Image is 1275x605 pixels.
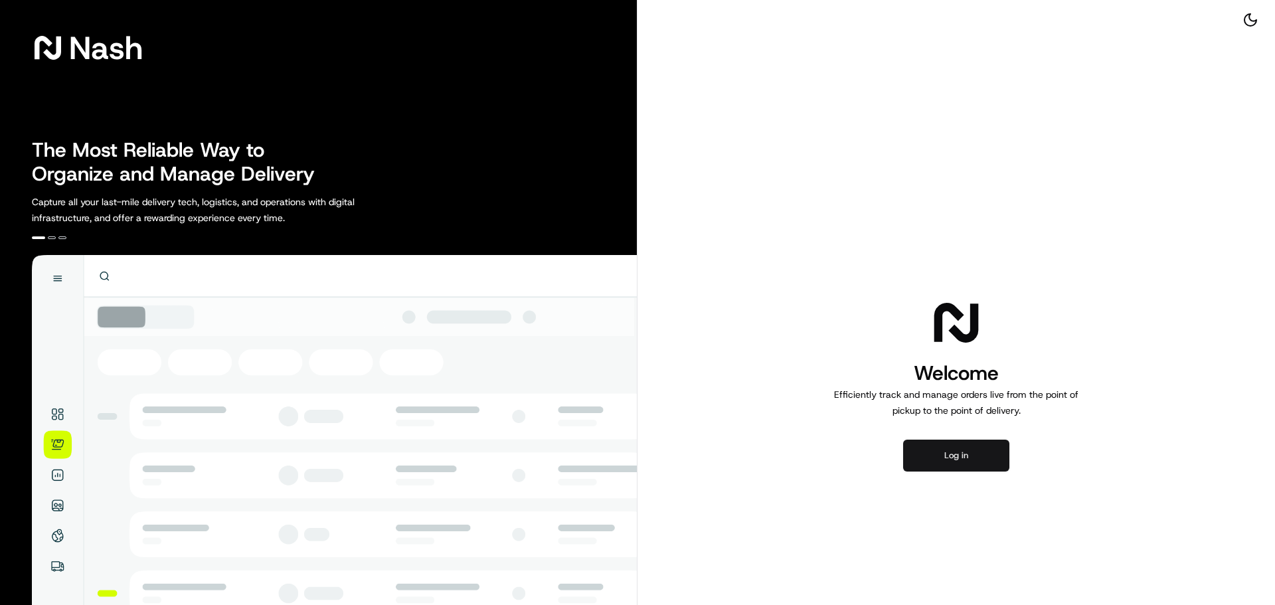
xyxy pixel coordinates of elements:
h2: The Most Reliable Way to Organize and Manage Delivery [32,138,329,186]
span: Nash [69,35,143,61]
p: Capture all your last-mile delivery tech, logistics, and operations with digital infrastructure, ... [32,194,414,226]
h1: Welcome [829,360,1084,387]
p: Efficiently track and manage orders live from the point of pickup to the point of delivery. [829,387,1084,418]
button: Log in [903,440,1009,472]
